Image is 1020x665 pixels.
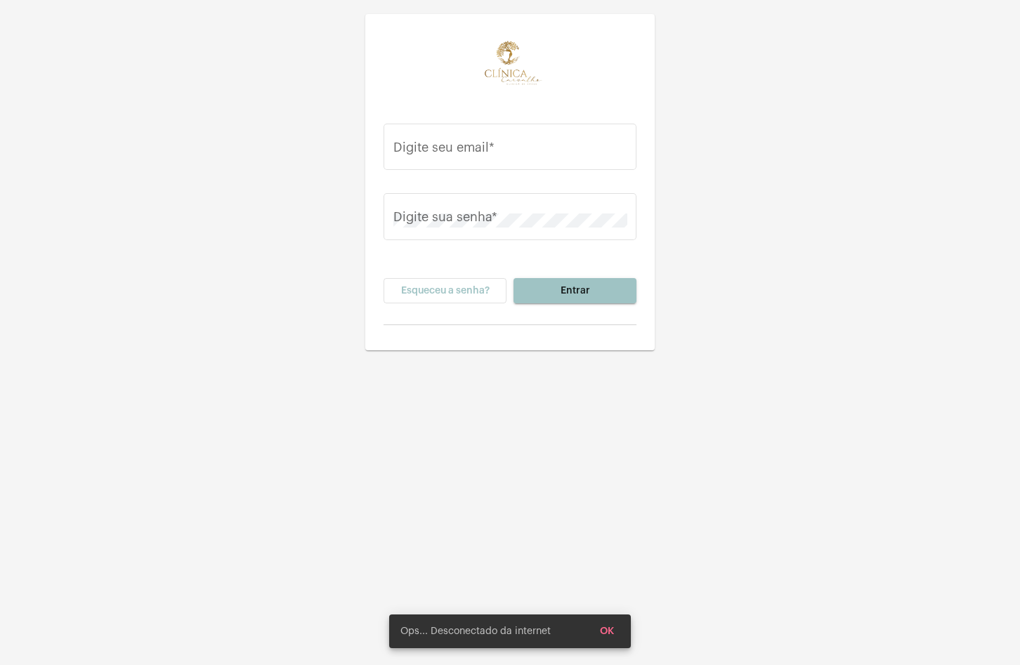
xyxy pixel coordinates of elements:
img: 1b9c77b4-5e3e-ab10-83f5-97d8953339ea.jpg [466,25,554,113]
span: Entrar [561,286,590,296]
button: Esqueceu a senha? [384,278,506,303]
span: Esqueceu a senha? [401,286,490,296]
button: Entrar [514,278,636,303]
span: Ops... Desconectado da internet [400,624,551,638]
span: OK [600,626,614,636]
button: OK [589,619,625,644]
input: Digite seu email [393,143,627,157]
